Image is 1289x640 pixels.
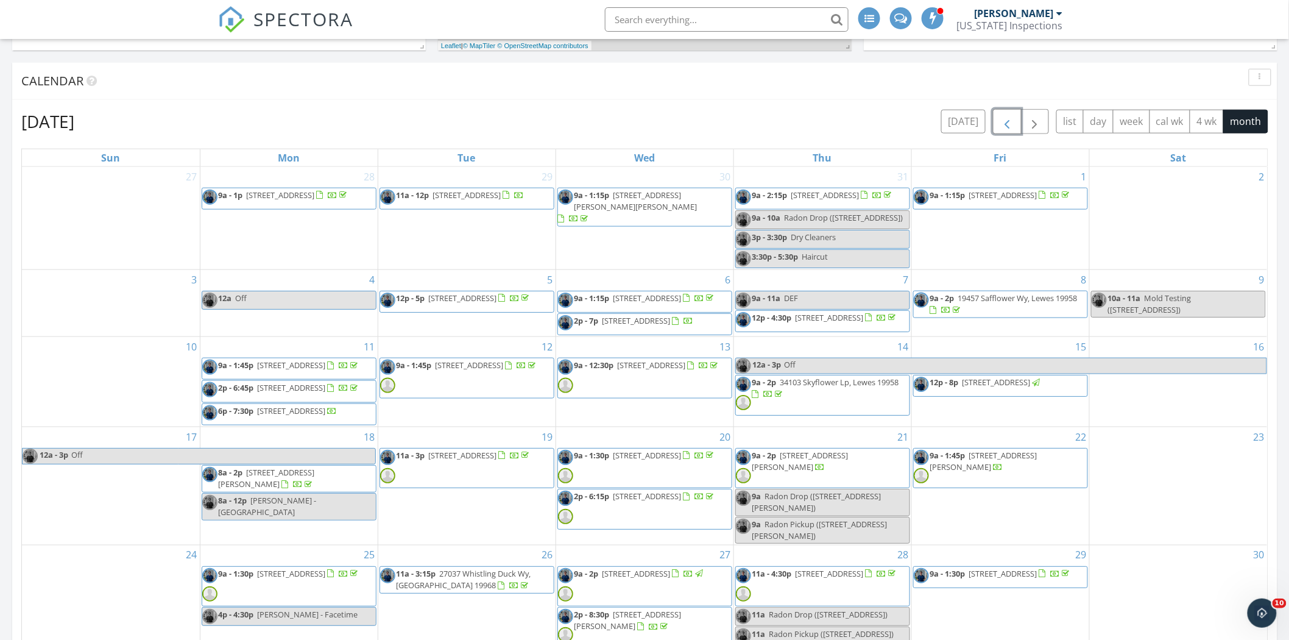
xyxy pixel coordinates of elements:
span: 2p - 8:30p [574,609,610,620]
a: Go to August 4, 2025 [367,270,378,290]
td: Go to August 22, 2025 [911,427,1089,545]
a: Go to August 26, 2025 [540,546,556,565]
img: default-user-f0147aede5fd5fa78ca7ade42f37bd4542148d508eef1c3d3ea960f66861d68b.jpg [558,509,573,524]
img: p1211068.jpeg [558,491,573,506]
a: Go to August 14, 2025 [895,337,911,357]
div: | [438,41,592,51]
button: day [1083,110,1114,133]
button: cal wk [1150,110,1191,133]
td: Go to August 21, 2025 [733,427,911,545]
img: p1211068.jpeg [380,360,395,375]
a: 11a - 3p [STREET_ADDRESS] [397,450,532,461]
img: p1211068.jpeg [202,360,217,375]
a: Leaflet [441,42,461,49]
a: Go to July 27, 2025 [184,167,200,187]
span: 4p - 4:30p [219,609,254,620]
img: default-user-f0147aede5fd5fa78ca7ade42f37bd4542148d508eef1c3d3ea960f66861d68b.jpg [736,468,751,483]
span: [STREET_ADDRESS] [433,190,501,201]
span: [PERSON_NAME] - Facetime [258,609,358,620]
span: 11a - 4:30p [752,568,792,579]
span: 11a [752,609,766,620]
span: 9a - 2p [752,377,777,388]
button: Previous month [993,109,1022,134]
img: p1211068.jpeg [202,467,217,482]
img: p1211068.jpeg [914,293,929,308]
td: Go to August 9, 2025 [1089,269,1267,336]
a: Go to July 31, 2025 [895,167,911,187]
img: p1211068.jpeg [380,450,395,465]
a: Go to July 28, 2025 [362,167,378,187]
span: 11a [752,628,766,639]
a: Go to August 18, 2025 [362,427,378,447]
img: p1211068.jpeg [202,609,217,624]
a: Go to August 17, 2025 [184,427,200,447]
a: 9a - 1p [STREET_ADDRESS] [202,188,376,210]
img: p1211068.jpeg [736,568,751,583]
img: p1211068.jpeg [914,377,929,392]
a: Go to August 9, 2025 [1257,270,1267,290]
span: 9a - 1p [219,190,243,201]
a: 9a - 1p [STREET_ADDRESS] [219,190,350,201]
td: Go to August 12, 2025 [378,337,556,427]
img: default-user-f0147aede5fd5fa78ca7ade42f37bd4542148d508eef1c3d3ea960f66861d68b.jpg [558,378,573,393]
span: Mold Testing ([STREET_ADDRESS]) [1108,293,1192,315]
td: Go to August 4, 2025 [200,269,378,336]
span: [STREET_ADDRESS] [436,360,504,371]
span: 10 [1273,599,1287,608]
span: Calendar [21,73,83,89]
a: 9a - 1:45p [STREET_ADDRESS] [380,358,554,398]
span: [STREET_ADDRESS] [602,568,671,579]
a: 9a - 2p [STREET_ADDRESS][PERSON_NAME] [752,450,849,472]
span: 9a - 2p [574,568,599,579]
img: p1211068.jpeg [914,450,929,465]
a: 9a - 2p 34103 Skyflower Lp, Lewes 19958 [752,377,899,399]
span: 12a [219,293,232,304]
span: 9a - 1:30p [574,450,610,461]
a: 12p - 4:30p [STREET_ADDRESS] [752,312,899,323]
span: 9a - 1:45p [397,360,432,371]
img: default-user-f0147aede5fd5fa78ca7ade42f37bd4542148d508eef1c3d3ea960f66861d68b.jpg [380,378,395,393]
span: 9a - 1:15p [930,190,966,201]
span: Radon Drop ([STREET_ADDRESS]) [769,609,888,620]
span: [STREET_ADDRESS] [613,293,682,304]
img: p1211068.jpeg [736,450,751,465]
img: default-user-f0147aede5fd5fa78ca7ade42f37bd4542148d508eef1c3d3ea960f66861d68b.jpg [736,395,751,410]
a: Go to August 29, 2025 [1073,546,1089,565]
img: default-user-f0147aede5fd5fa78ca7ade42f37bd4542148d508eef1c3d3ea960f66861d68b.jpg [380,468,395,483]
td: Go to August 15, 2025 [911,337,1089,427]
td: Go to August 23, 2025 [1089,427,1267,545]
span: [STREET_ADDRESS] [969,190,1037,201]
a: Go to August 28, 2025 [895,546,911,565]
span: [STREET_ADDRESS] [258,360,326,371]
a: Go to August 22, 2025 [1073,427,1089,447]
a: 2p - 6:45p [STREET_ADDRESS] [202,380,376,402]
span: Off [785,359,796,370]
span: 9a - 2:15p [752,190,788,201]
span: 11a - 12p [397,190,429,201]
span: [STREET_ADDRESS][PERSON_NAME] [219,467,315,489]
a: 11a - 4:30p [STREET_ADDRESS] [752,568,899,579]
td: Go to August 18, 2025 [200,427,378,545]
span: 9a - 1:15p [574,293,610,304]
span: 9a [752,519,761,530]
td: Go to August 3, 2025 [22,269,200,336]
td: Go to August 17, 2025 [22,427,200,545]
span: Haircut [802,251,828,262]
a: 9a - 12:30p [STREET_ADDRESS] [574,360,721,371]
a: 9a - 1:15p [STREET_ADDRESS] [913,188,1088,210]
span: [STREET_ADDRESS] [429,293,497,304]
span: 9a - 1:30p [930,568,966,579]
a: 9a - 2:15p [STREET_ADDRESS] [752,190,894,201]
img: p1211068.jpeg [914,568,929,583]
span: 8a - 12p [219,495,247,506]
img: p1211068.jpeg [558,609,573,624]
img: p1211068.jpeg [558,190,573,205]
a: © OpenStreetMap contributors [498,42,588,49]
img: p1211068.jpeg [558,293,573,308]
span: [STREET_ADDRESS] [796,312,864,323]
span: [STREET_ADDRESS] [969,568,1037,579]
div: Delaware Inspections [956,20,1063,32]
a: 11a - 12p [STREET_ADDRESS] [380,188,554,210]
td: Go to August 8, 2025 [911,269,1089,336]
a: 9a - 1:30p [STREET_ADDRESS] [557,448,732,488]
